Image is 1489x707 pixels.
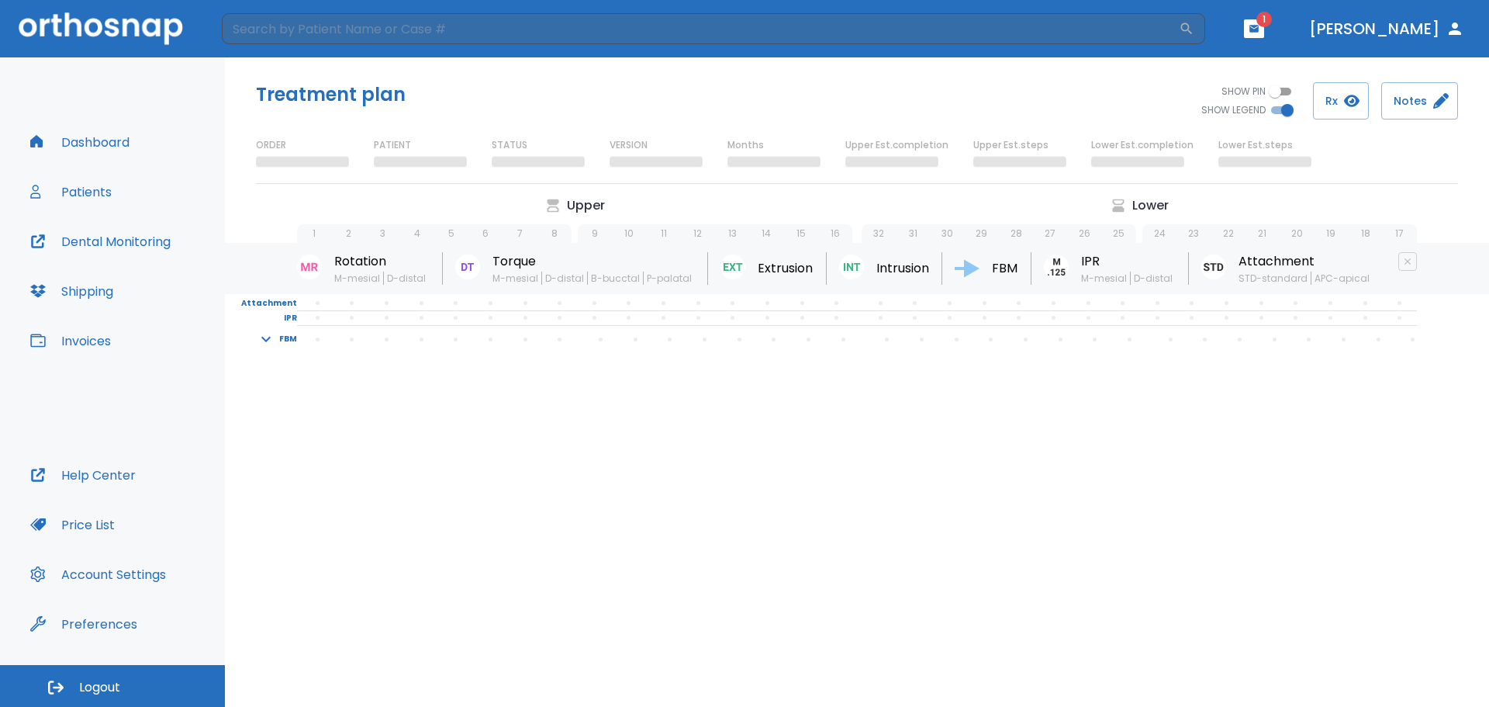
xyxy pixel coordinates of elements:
p: FBM [992,259,1017,278]
span: STD-standard [1239,272,1311,285]
button: Rx [1313,82,1369,120]
p: 14 [762,227,771,241]
button: [PERSON_NAME] [1303,15,1470,43]
button: Notes [1381,82,1458,120]
button: Invoices [21,322,120,359]
p: 32 [873,227,884,241]
p: Lower [1132,196,1169,215]
span: M-mesial [334,272,383,285]
p: 24 [1154,227,1166,241]
p: Attachment [225,296,297,310]
p: Lower Est.completion [1091,138,1194,152]
p: 25 [1113,227,1125,241]
p: ORDER [256,138,286,152]
p: 30 [941,227,953,241]
p: 7 [517,227,523,241]
span: P-palatal [643,272,695,285]
p: 22 [1223,227,1234,241]
p: FBM [279,332,297,346]
span: M-mesial [492,272,541,285]
span: Logout [79,679,120,696]
p: Intrusion [876,259,929,278]
p: IPR [1081,252,1176,271]
p: 17 [1395,227,1404,241]
p: Extrusion [758,259,813,278]
p: Upper [567,196,605,215]
p: PATIENT [374,138,411,152]
button: Dashboard [21,123,139,161]
p: 12 [693,227,702,241]
p: 11 [661,227,667,241]
p: 28 [1011,227,1022,241]
p: 1 [313,227,316,241]
span: SHOW PIN [1221,85,1266,99]
p: 16 [831,227,840,241]
p: 26 [1079,227,1090,241]
p: 4 [414,227,420,241]
img: Orthosnap [19,12,183,44]
p: 2 [346,227,351,241]
p: Upper Est.steps [973,138,1049,152]
p: STATUS [492,138,527,152]
span: APC-apical [1311,272,1373,285]
p: 19 [1326,227,1335,241]
button: Preferences [21,605,147,643]
p: 13 [728,227,737,241]
span: D-distal [1130,272,1176,285]
span: D-distal [383,272,429,285]
button: Help Center [21,456,145,494]
p: VERSION [610,138,648,152]
p: IPR [225,311,297,325]
p: 3 [380,227,385,241]
p: 31 [909,227,917,241]
button: Price List [21,506,124,543]
span: D-distal [541,272,587,285]
span: SHOW LEGEND [1201,103,1266,117]
p: 5 [448,227,454,241]
h5: Treatment plan [256,82,406,107]
p: Months [727,138,764,152]
input: Search by Patient Name or Case # [222,13,1179,44]
span: 1 [1256,12,1272,27]
p: Upper Est.completion [845,138,948,152]
p: 21 [1258,227,1266,241]
p: 6 [482,227,489,241]
p: 15 [796,227,806,241]
span: B-bucctal [587,272,643,285]
p: Torque [492,252,695,271]
button: Patients [21,173,121,210]
p: 29 [976,227,987,241]
p: 20 [1291,227,1303,241]
p: Rotation [334,252,429,271]
p: 8 [551,227,558,241]
button: Shipping [21,272,123,310]
p: 18 [1361,227,1370,241]
span: M-mesial [1081,272,1130,285]
p: Lower Est.steps [1218,138,1293,152]
p: Attachment [1239,252,1373,271]
p: 27 [1045,227,1055,241]
p: 9 [592,227,598,241]
p: 10 [624,227,634,241]
button: Account Settings [21,556,175,593]
button: Dental Monitoring [21,223,180,260]
p: 23 [1188,227,1199,241]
